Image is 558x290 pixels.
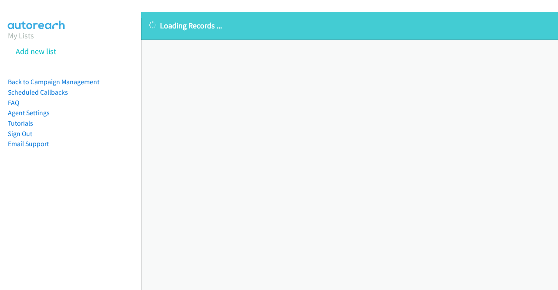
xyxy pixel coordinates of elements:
p: Loading Records ... [149,20,550,31]
a: Back to Campaign Management [8,78,99,86]
a: Email Support [8,140,49,148]
a: Sign Out [8,130,32,138]
a: Tutorials [8,119,33,127]
a: Add new list [16,46,56,56]
a: Agent Settings [8,109,50,117]
a: FAQ [8,99,19,107]
a: Scheduled Callbacks [8,88,68,96]
a: My Lists [8,31,34,41]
